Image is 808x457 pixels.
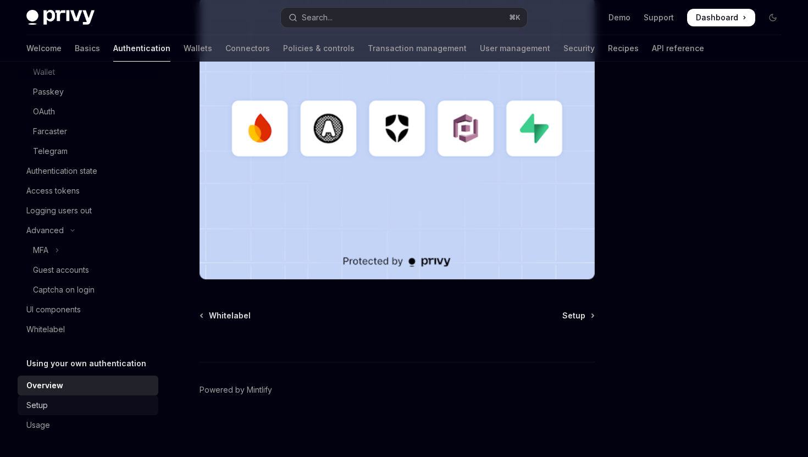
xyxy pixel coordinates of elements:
a: OAuth [18,102,158,122]
a: Overview [18,376,158,395]
div: Access tokens [26,184,80,197]
a: Demo [608,12,630,23]
a: Powered by Mintlify [200,384,272,395]
a: Connectors [225,35,270,62]
div: OAuth [33,105,55,118]
button: Open search [281,8,527,27]
span: ⌘ K [509,13,521,22]
a: Logging users out [18,201,158,221]
div: Whitelabel [26,323,65,336]
a: Telegram [18,141,158,161]
img: dark logo [26,10,95,25]
a: Usage [18,415,158,435]
div: Passkey [33,85,64,98]
a: Farcaster [18,122,158,141]
a: UI components [18,300,158,320]
a: Wallets [184,35,212,62]
div: Authentication state [26,164,97,178]
a: Passkey [18,82,158,102]
span: Setup [562,310,585,321]
div: Usage [26,419,50,432]
div: Farcaster [33,125,67,138]
a: Captcha on login [18,280,158,300]
button: Toggle MFA section [18,240,158,260]
button: Toggle Advanced section [18,221,158,240]
div: Guest accounts [33,263,89,277]
a: API reference [652,35,704,62]
a: Recipes [608,35,639,62]
h5: Using your own authentication [26,357,146,370]
a: Setup [18,395,158,415]
a: Access tokens [18,181,158,201]
a: Security [563,35,595,62]
div: MFA [33,244,48,257]
a: Support [644,12,674,23]
a: Whitelabel [18,320,158,339]
div: Overview [26,379,63,392]
a: User management [480,35,550,62]
a: Transaction management [368,35,467,62]
a: Authentication state [18,161,158,181]
a: Authentication [113,35,170,62]
div: Search... [302,11,333,24]
a: Policies & controls [283,35,355,62]
a: Basics [75,35,100,62]
div: UI components [26,303,81,316]
a: Whitelabel [201,310,251,321]
button: Toggle dark mode [764,9,782,26]
div: Logging users out [26,204,92,217]
div: Advanced [26,224,64,237]
a: Dashboard [687,9,755,26]
a: Welcome [26,35,62,62]
a: Guest accounts [18,260,158,280]
div: Telegram [33,145,68,158]
div: Captcha on login [33,283,95,296]
a: Setup [562,310,594,321]
span: Whitelabel [209,310,251,321]
span: Dashboard [696,12,738,23]
div: Setup [26,399,48,412]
